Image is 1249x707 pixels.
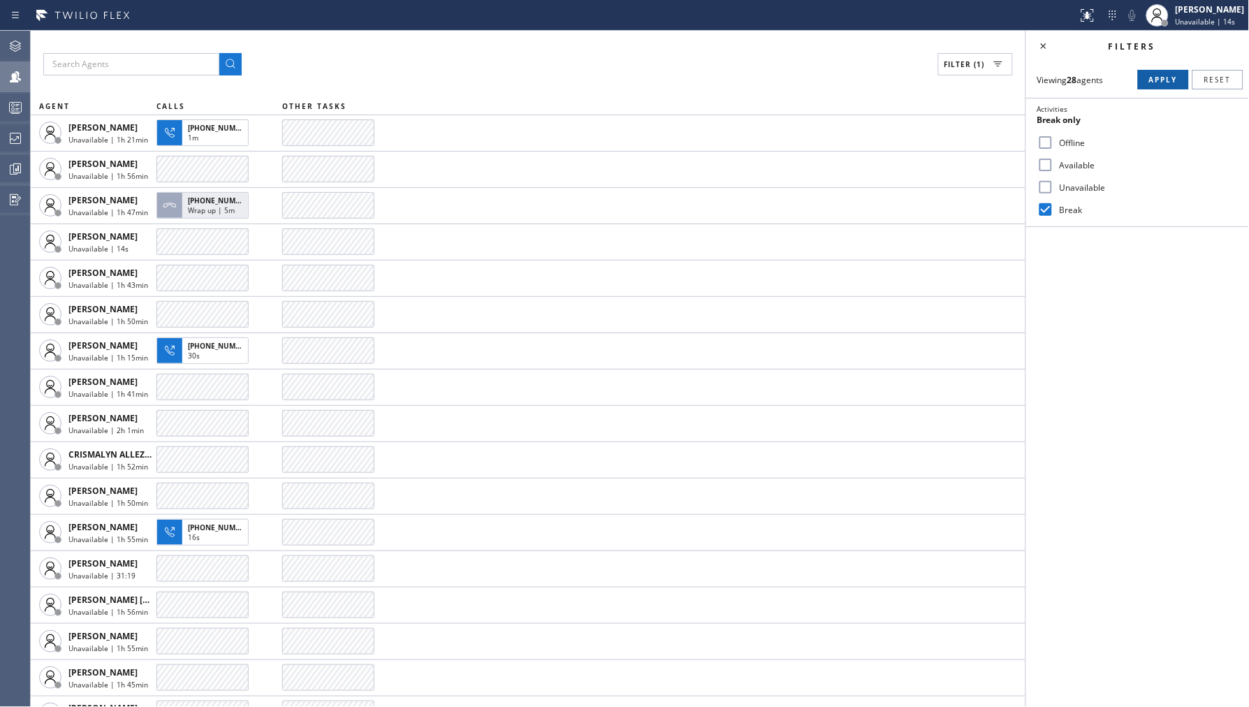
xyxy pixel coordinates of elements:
span: OTHER TASKS [282,101,346,111]
span: [PERSON_NAME] [68,412,138,424]
span: [PERSON_NAME] [68,557,138,569]
label: Offline [1054,137,1238,149]
button: Reset [1192,70,1243,89]
span: Break only [1037,114,1081,126]
button: [PHONE_NUMBER]1m [156,115,253,150]
span: [PERSON_NAME] [68,521,138,533]
span: [PERSON_NAME] [PERSON_NAME] [68,594,209,606]
span: CRISMALYN ALLEZER [68,449,155,460]
span: [PHONE_NUMBER] [188,341,251,351]
span: [PHONE_NUMBER] [188,123,251,133]
button: [PHONE_NUMBER]30s [156,333,253,368]
span: Unavailable | 1h 56min [68,171,148,181]
span: CALLS [156,101,185,111]
span: Unavailable | 31:19 [68,571,136,581]
div: Activities [1037,104,1238,114]
span: [PERSON_NAME] [68,630,138,642]
span: Unavailable | 14s [68,244,129,254]
span: [PERSON_NAME] [68,376,138,388]
span: [PERSON_NAME] [68,122,138,133]
span: [PERSON_NAME] [68,303,138,315]
span: Unavailable | 1h 55min [68,643,148,653]
button: [PHONE_NUMBER]16s [156,515,253,550]
input: Search Agents [43,53,219,75]
span: Unavailable | 1h 47min [68,207,148,217]
button: Apply [1138,70,1189,89]
span: [PHONE_NUMBER] [188,523,251,532]
label: Unavailable [1054,182,1238,194]
span: 16s [188,532,200,542]
span: Unavailable | 1h 41min [68,389,148,399]
span: [PHONE_NUMBER] [188,196,251,205]
span: [PERSON_NAME] [68,231,138,242]
span: Unavailable | 1h 45min [68,680,148,690]
span: 1m [188,133,198,143]
label: Break [1054,204,1238,216]
span: AGENT [39,101,70,111]
strong: 28 [1067,74,1077,86]
span: Unavailable | 1h 52min [68,462,148,472]
span: Unavailable | 1h 50min [68,316,148,326]
button: Filter (1) [938,53,1013,75]
span: Unavailable | 1h 15min [68,353,148,363]
span: [PERSON_NAME] [68,158,138,170]
span: [PERSON_NAME] [68,666,138,678]
span: Apply [1149,75,1178,85]
span: [PERSON_NAME] [68,485,138,497]
span: Unavailable | 1h 55min [68,534,148,544]
span: Unavailable | 1h 56min [68,607,148,617]
span: Wrap up | 5m [188,205,235,215]
span: Unavailable | 1h 21min [68,135,148,145]
span: 30s [188,351,200,360]
button: [PHONE_NUMBER]Wrap up | 5m [156,188,253,223]
span: Unavailable | 1h 50min [68,498,148,508]
span: Unavailable | 14s [1176,17,1236,27]
span: Reset [1204,75,1232,85]
span: Viewing agents [1037,74,1104,86]
span: Filters [1109,41,1156,52]
span: Unavailable | 1h 43min [68,280,148,290]
button: Mute [1123,6,1142,25]
span: [PERSON_NAME] [68,340,138,351]
span: Filter (1) [944,59,985,69]
div: [PERSON_NAME] [1176,3,1245,15]
span: Unavailable | 2h 1min [68,425,144,435]
span: [PERSON_NAME] [68,194,138,206]
label: Available [1054,159,1238,171]
span: [PERSON_NAME] [68,267,138,279]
